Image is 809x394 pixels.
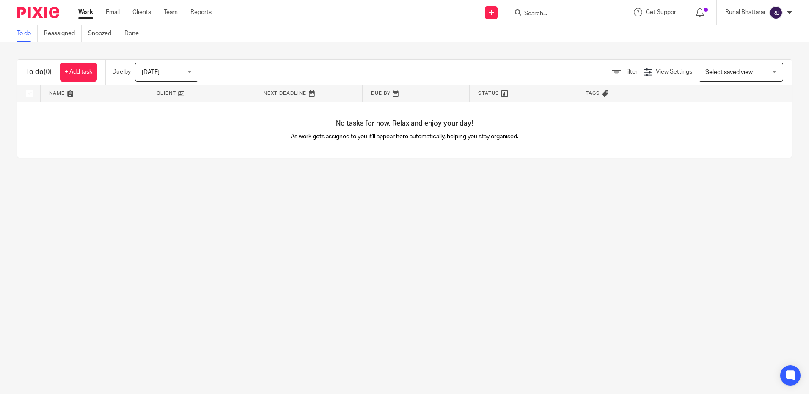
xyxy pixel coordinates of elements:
[769,6,783,19] img: svg%3E
[26,68,52,77] h1: To do
[17,25,38,42] a: To do
[211,132,598,141] p: As work gets assigned to you it'll appear here automatically, helping you stay organised.
[624,69,638,75] span: Filter
[142,69,160,75] span: [DATE]
[646,9,678,15] span: Get Support
[17,7,59,18] img: Pixie
[656,69,692,75] span: View Settings
[164,8,178,16] a: Team
[60,63,97,82] a: + Add task
[44,25,82,42] a: Reassigned
[106,8,120,16] a: Email
[190,8,212,16] a: Reports
[112,68,131,76] p: Due by
[725,8,765,16] p: Runal Bhattarai
[705,69,753,75] span: Select saved view
[586,91,600,96] span: Tags
[523,10,600,18] input: Search
[124,25,145,42] a: Done
[44,68,52,75] span: (0)
[132,8,151,16] a: Clients
[78,8,93,16] a: Work
[88,25,118,42] a: Snoozed
[17,119,792,128] h4: No tasks for now. Relax and enjoy your day!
